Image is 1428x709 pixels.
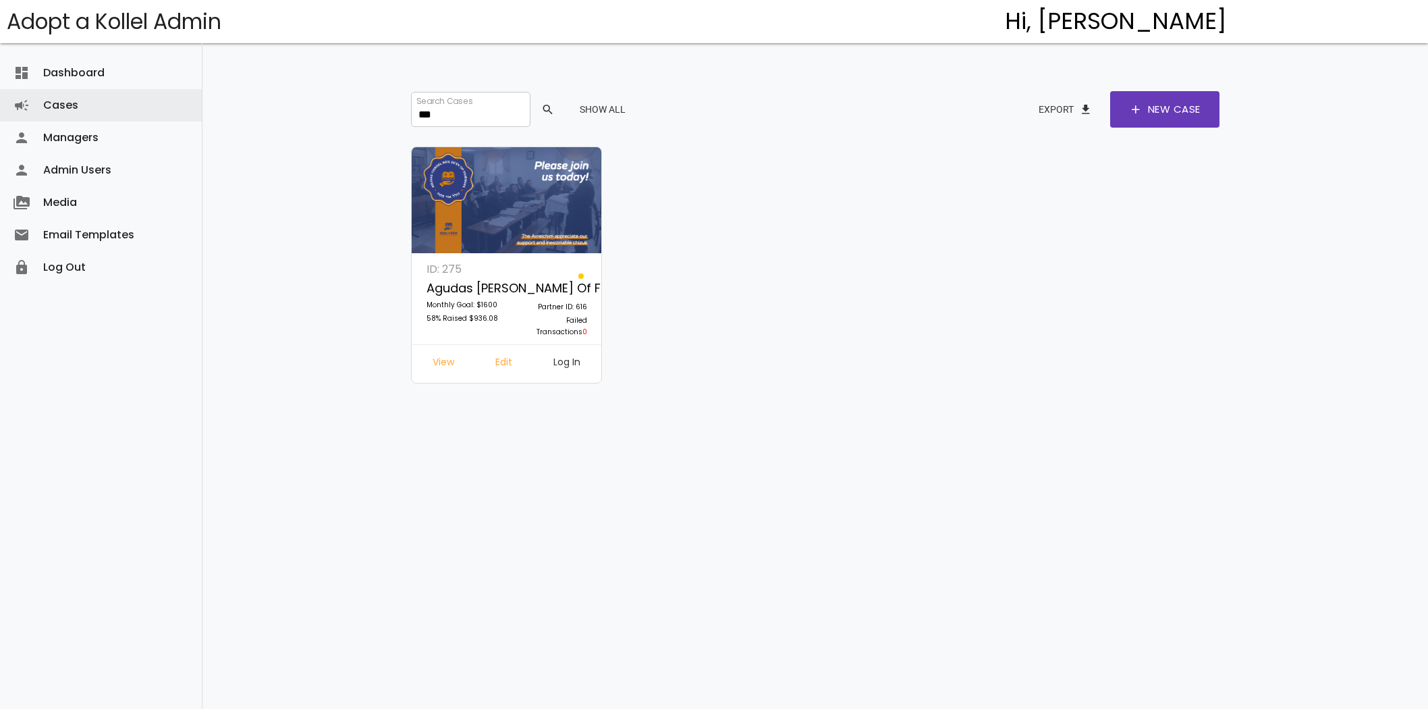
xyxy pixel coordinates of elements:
[514,301,587,315] p: Partner ID: 616
[427,278,499,299] p: Agudas [PERSON_NAME] of Fairways
[514,315,587,338] p: Failed Transactions
[569,97,636,122] button: Show All
[427,260,499,278] p: ID: 275
[422,352,465,376] a: View
[530,97,563,122] button: search
[418,260,506,344] a: ID: 275 Agudas [PERSON_NAME] of Fairways Monthly Goal: $1600 58% Raised $936.08
[507,260,595,344] a: Partner ID: 616 Failed Transactions0
[1005,9,1227,34] h4: Hi, [PERSON_NAME]
[13,251,30,284] i: lock
[1079,97,1093,122] span: file_download
[13,57,30,89] i: dashboard
[13,154,30,186] i: person
[1110,91,1219,128] a: addNew Case
[13,89,30,122] i: campaign
[541,97,555,122] span: search
[582,327,587,337] span: 0
[543,352,591,376] a: Log In
[427,313,499,326] p: 58% Raised $936.08
[1129,91,1143,128] span: add
[427,299,499,313] p: Monthly Goal: $1600
[1028,97,1103,122] button: Exportfile_download
[412,147,601,254] img: lY7iVuFxGH.3I4w8SkVlf.jpg
[13,186,30,219] i: perm_media
[485,352,523,376] a: Edit
[13,219,30,251] i: email
[13,122,30,154] i: person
